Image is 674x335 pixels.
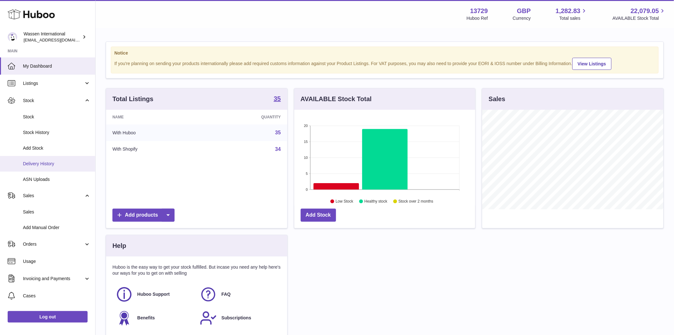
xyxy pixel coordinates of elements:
a: View Listings [572,58,612,70]
h3: Help [112,242,126,250]
a: Add products [112,209,175,222]
div: Currency [513,15,531,21]
text: 20 [304,124,308,128]
span: Total sales [559,15,588,21]
span: Usage [23,258,90,264]
a: 35 [275,130,281,135]
text: Healthy stock [364,199,388,204]
a: 35 [274,95,281,103]
text: 0 [306,188,308,191]
img: internationalsupplychain@wassen.com [8,32,17,42]
strong: Notice [114,50,655,56]
span: FAQ [221,291,231,297]
span: Add Stock [23,145,90,151]
span: Sales [23,193,84,199]
strong: 35 [274,95,281,102]
span: Benefits [137,315,155,321]
span: Stock History [23,130,90,136]
span: AVAILABLE Stock Total [613,15,666,21]
a: 22,079.05 AVAILABLE Stock Total [613,7,666,21]
a: Subscriptions [200,309,277,327]
span: Subscriptions [221,315,251,321]
p: Huboo is the easy way to get your stock fulfilled. But incase you need any help here's our ways f... [112,264,281,276]
span: Cases [23,293,90,299]
a: 34 [275,146,281,152]
span: ASN Uploads [23,176,90,182]
div: Wassen International [24,31,81,43]
text: 10 [304,156,308,160]
span: Stock [23,114,90,120]
text: 5 [306,172,308,175]
td: With Shopify [106,141,204,158]
span: 1,282.83 [556,7,581,15]
span: Sales [23,209,90,215]
a: FAQ [200,286,277,303]
a: Log out [8,311,88,323]
div: If you're planning on sending your products internationally please add required customs informati... [114,57,655,70]
strong: 13729 [470,7,488,15]
a: Benefits [116,309,193,327]
strong: GBP [517,7,531,15]
a: Huboo Support [116,286,193,303]
span: Listings [23,80,84,86]
text: Low Stock [336,199,354,204]
span: Delivery History [23,161,90,167]
h3: Sales [489,95,505,103]
th: Quantity [204,110,287,124]
span: Add Manual Order [23,225,90,231]
a: 1,282.83 Total sales [556,7,588,21]
div: Huboo Ref [467,15,488,21]
span: 22,079.05 [631,7,659,15]
h3: AVAILABLE Stock Total [301,95,372,103]
td: With Huboo [106,124,204,141]
span: Stock [23,98,84,104]
span: Invoicing and Payments [23,276,84,282]
h3: Total Listings [112,95,154,103]
text: 15 [304,140,308,144]
th: Name [106,110,204,124]
span: Orders [23,241,84,247]
a: Add Stock [301,209,336,222]
span: My Dashboard [23,63,90,69]
text: Stock over 2 months [398,199,433,204]
span: [EMAIL_ADDRESS][DOMAIN_NAME] [24,37,94,42]
span: Huboo Support [137,291,170,297]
